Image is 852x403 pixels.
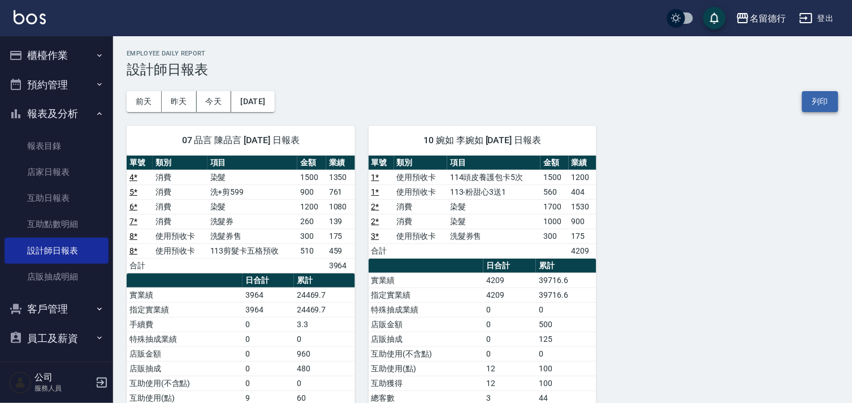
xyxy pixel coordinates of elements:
[5,41,109,70] button: 櫃檯作業
[153,185,207,199] td: 消費
[369,156,394,170] th: 單號
[207,214,298,229] td: 洗髮券
[243,288,294,302] td: 3964
[536,259,596,273] th: 累計
[207,156,298,170] th: 項目
[243,302,294,317] td: 3964
[297,156,326,170] th: 金額
[483,332,536,346] td: 0
[540,185,569,199] td: 560
[536,361,596,376] td: 100
[140,135,341,146] span: 07 品言 陳品言 [DATE] 日報表
[294,361,355,376] td: 480
[569,243,597,258] td: 4209
[127,332,243,346] td: 特殊抽成業績
[294,273,355,288] th: 累計
[153,156,207,170] th: 類別
[536,288,596,302] td: 39716.6
[294,346,355,361] td: 960
[34,383,92,393] p: 服務人員
[447,199,540,214] td: 染髮
[297,229,326,243] td: 300
[9,371,32,394] img: Person
[127,361,243,376] td: 店販抽成
[536,376,596,391] td: 100
[394,170,447,185] td: 使用預收卡
[207,185,298,199] td: 洗+剪599
[294,376,355,391] td: 0
[795,8,838,29] button: 登出
[483,376,536,391] td: 12
[153,229,207,243] td: 使用預收卡
[569,156,597,170] th: 業績
[127,91,162,112] button: 前天
[483,259,536,273] th: 日合計
[447,170,540,185] td: 114頭皮養護包卡5次
[394,199,447,214] td: 消費
[153,199,207,214] td: 消費
[243,273,294,288] th: 日合計
[127,317,243,332] td: 手續費
[243,361,294,376] td: 0
[207,243,298,258] td: 113剪髮卡五格預收
[569,214,597,229] td: 900
[127,376,243,391] td: 互助使用(不含點)
[127,346,243,361] td: 店販金額
[297,170,326,185] td: 1500
[750,11,786,25] div: 名留德行
[569,199,597,214] td: 1530
[14,10,46,24] img: Logo
[483,273,536,288] td: 4209
[483,302,536,317] td: 0
[569,185,597,199] td: 404
[369,361,484,376] td: 互助使用(點)
[326,170,355,185] td: 1350
[326,243,355,258] td: 459
[369,346,484,361] td: 互助使用(不含點)
[536,317,596,332] td: 500
[483,288,536,302] td: 4209
[394,214,447,229] td: 消費
[153,243,207,258] td: 使用預收卡
[127,156,355,273] table: a dense table
[326,199,355,214] td: 1080
[536,302,596,317] td: 0
[294,302,355,317] td: 24469.7
[297,243,326,258] td: 510
[243,376,294,391] td: 0
[207,170,298,185] td: 染髮
[802,91,838,112] button: 列印
[326,258,355,273] td: 3964
[127,258,153,273] td: 合計
[369,376,484,391] td: 互助獲得
[5,264,109,290] a: 店販抽成明細
[153,170,207,185] td: 消費
[483,346,536,361] td: 0
[369,317,484,332] td: 店販金額
[294,332,355,346] td: 0
[243,346,294,361] td: 0
[127,62,838,78] h3: 設計師日報表
[5,353,109,382] button: 商品管理
[5,238,109,264] a: 設計師日報表
[447,156,540,170] th: 項目
[447,185,540,199] td: 113-粉甜心3送1
[483,317,536,332] td: 0
[536,346,596,361] td: 0
[127,50,838,57] h2: Employee Daily Report
[569,170,597,185] td: 1200
[5,211,109,237] a: 互助點數明細
[394,229,447,243] td: 使用預收卡
[326,185,355,199] td: 761
[483,361,536,376] td: 12
[243,317,294,332] td: 0
[326,214,355,229] td: 139
[162,91,197,112] button: 昨天
[536,273,596,288] td: 39716.6
[127,288,243,302] td: 實業績
[369,332,484,346] td: 店販抽成
[127,156,153,170] th: 單號
[447,229,540,243] td: 洗髮券售
[394,185,447,199] td: 使用預收卡
[207,229,298,243] td: 洗髮券售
